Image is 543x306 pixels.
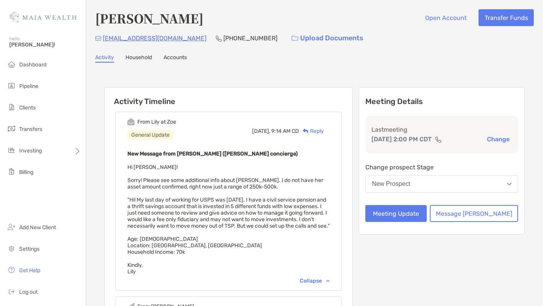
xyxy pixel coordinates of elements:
img: Event icon [127,118,135,126]
span: 9:14 AM CD [271,128,299,134]
h6: Activity Timeline [105,88,352,106]
img: Email Icon [95,36,101,41]
img: settings icon [7,244,16,253]
img: billing icon [7,167,16,176]
button: Message [PERSON_NAME] [430,205,518,222]
span: [PERSON_NAME]! [9,41,81,48]
p: [EMAIL_ADDRESS][DOMAIN_NAME] [103,33,206,43]
span: Investing [19,147,42,154]
span: Add New Client [19,224,56,231]
img: Chevron icon [326,280,330,282]
button: New Prospect [365,175,518,193]
p: Change prospect Stage [365,162,518,172]
img: logout icon [7,287,16,296]
img: Reply icon [303,129,309,134]
img: investing icon [7,146,16,155]
p: [PHONE_NUMBER] [223,33,277,43]
span: Transfers [19,126,42,132]
img: button icon [292,36,298,41]
span: Log out [19,289,38,295]
b: New Message from [PERSON_NAME] ([PERSON_NAME] concierge) [127,151,298,157]
button: Change [485,135,512,143]
p: Last meeting [371,125,512,134]
img: Zoe Logo [9,3,76,31]
span: Pipeline [19,83,38,89]
p: Meeting Details [365,97,518,106]
a: Accounts [163,54,187,63]
img: communication type [435,136,442,142]
img: clients icon [7,103,16,112]
div: From Lily at Zoe [137,119,176,125]
span: Billing [19,169,33,175]
a: Upload Documents [287,30,368,46]
span: [DATE], [252,128,270,134]
span: Get Help [19,267,40,274]
span: Clients [19,104,36,111]
img: add_new_client icon [7,222,16,232]
img: get-help icon [7,265,16,275]
img: pipeline icon [7,81,16,90]
div: Collapse [300,278,330,284]
span: Settings [19,246,40,252]
button: Transfer Funds [479,9,534,26]
a: Household [125,54,152,63]
span: Dashboard [19,61,46,68]
img: transfers icon [7,124,16,133]
img: Phone Icon [216,35,222,41]
div: New Prospect [372,180,410,187]
p: [DATE] 2:00 PM CDT [371,134,432,144]
button: Open Account [419,9,472,26]
div: General Update [127,130,173,140]
span: Hi [PERSON_NAME]! Sorry! Please see some additional info about [PERSON_NAME]. I do not have her a... [127,164,330,275]
a: Activity [95,54,114,63]
button: Meeting Update [365,205,427,222]
h4: [PERSON_NAME] [95,9,203,27]
img: dashboard icon [7,60,16,69]
img: Open dropdown arrow [507,183,512,185]
div: Reply [299,127,324,135]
